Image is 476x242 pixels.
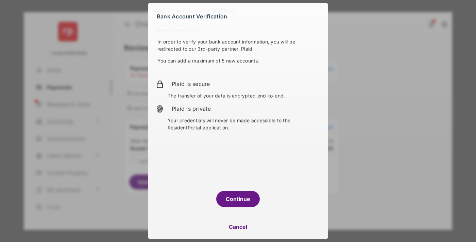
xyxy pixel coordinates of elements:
[216,191,260,207] button: Continue
[157,11,227,22] span: Bank Account Verification
[148,219,328,235] button: Cancel
[172,105,320,113] h2: Plaid is private
[168,92,320,99] p: The transfer of your data is encrypted end-to-end.
[172,80,320,88] h2: Plaid is secure
[157,38,319,52] p: In order to verify your bank account information, you will be redirected to our 3rd-party partner...
[157,57,319,64] p: You can add a maximum of 5 new accounts.
[168,117,320,131] p: Your credentials will never be made accessible to the ResidentPortal application.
